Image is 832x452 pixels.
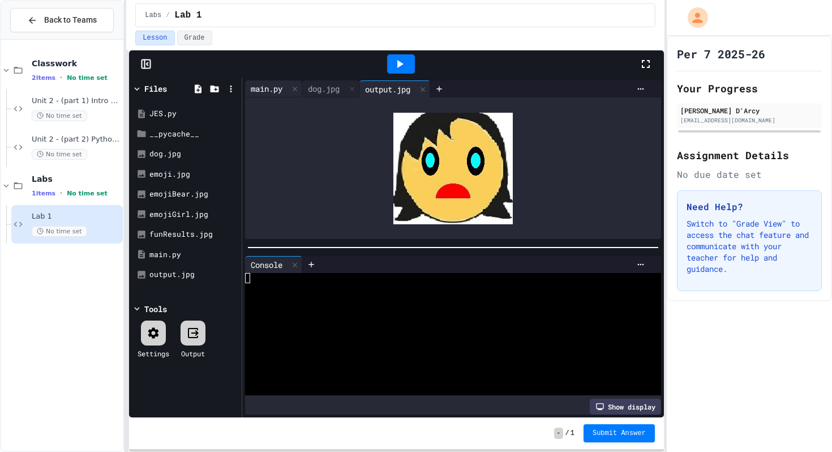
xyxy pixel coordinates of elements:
[245,259,288,271] div: Console
[302,83,345,95] div: dog.jpg
[149,209,238,220] div: emojiGirl.jpg
[144,303,167,315] div: Tools
[302,80,359,97] div: dog.jpg
[32,212,121,221] span: Lab 1
[571,429,574,438] span: 1
[60,73,62,82] span: •
[181,348,205,359] div: Output
[32,96,121,106] span: Unit 2 - (part 1) Intro to Python
[67,74,108,82] span: No time set
[149,129,238,140] div: __pycache__
[677,80,822,96] h2: Your Progress
[149,229,238,240] div: funResults.jpg
[149,269,238,280] div: output.jpg
[554,428,563,439] span: -
[32,58,121,69] span: Classwork
[359,83,416,95] div: output.jpg
[687,218,812,275] p: Switch to "Grade View" to access the chat feature and communicate with your teacher for help and ...
[149,189,238,200] div: emojiBear.jpg
[144,83,167,95] div: Files
[32,190,55,197] span: 1 items
[177,31,212,45] button: Grade
[67,190,108,197] span: No time set
[60,189,62,198] span: •
[32,174,121,184] span: Labs
[32,135,121,144] span: Unit 2 - (part 2) Python Practice
[584,424,655,442] button: Submit Answer
[677,46,765,62] h1: Per 7 2025-26
[10,8,114,32] button: Back to Teams
[149,249,238,261] div: main.py
[32,74,55,82] span: 2 items
[149,169,238,180] div: emoji.jpg
[32,226,87,237] span: No time set
[359,80,430,97] div: output.jpg
[245,256,302,273] div: Console
[677,147,822,163] h2: Assignment Details
[149,148,238,160] div: dog.jpg
[245,83,288,95] div: main.py
[149,108,238,120] div: JES.py
[166,11,170,20] span: /
[687,200,812,214] h3: Need Help?
[138,348,169,359] div: Settings
[44,14,97,26] span: Back to Teams
[565,429,569,438] span: /
[145,11,161,20] span: Labs
[593,429,646,438] span: Submit Answer
[174,8,201,22] span: Lab 1
[680,105,818,116] div: [PERSON_NAME] D'Arcy
[676,5,711,31] div: My Account
[245,80,302,97] div: main.py
[677,168,822,181] div: No due date set
[135,31,174,45] button: Lesson
[680,116,818,125] div: [EMAIL_ADDRESS][DOMAIN_NAME]
[32,110,87,121] span: No time set
[590,399,661,415] div: Show display
[393,113,513,224] img: 2Q==
[32,149,87,160] span: No time set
